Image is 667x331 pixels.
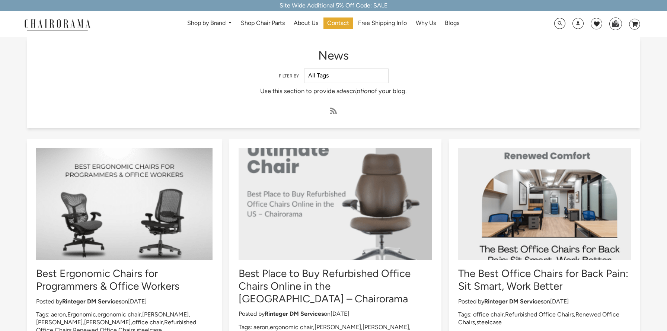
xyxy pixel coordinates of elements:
[126,17,520,31] nav: DesktopNavigation
[88,86,579,96] p: Use this section to provide a of your blog.
[84,319,131,326] a: [PERSON_NAME]
[27,37,641,63] h1: News
[315,324,361,331] a: [PERSON_NAME]
[20,18,95,31] img: chairorama
[237,17,288,29] a: Shop Chair Parts
[128,298,147,305] time: [DATE]
[331,310,349,317] time: [DATE]
[241,19,285,27] span: Shop Chair Parts
[270,324,313,331] a: ergonomic chair
[458,311,619,326] a: Renewed Office Chairs
[239,267,411,305] a: Best Place to Buy Refurbished Office Chairs Online in the [GEOGRAPHIC_DATA] – Chairorama
[36,298,213,306] p: Posted by on
[363,324,409,331] a: [PERSON_NAME]
[441,17,463,29] a: Blogs
[183,17,236,29] a: Shop by Brand
[67,311,96,318] a: Ergonomic
[290,17,322,29] a: About Us
[358,19,407,27] span: Free Shipping Info
[354,17,411,29] a: Free Shipping Info
[239,310,432,318] p: Posted by on
[416,19,436,27] span: Why Us
[265,310,324,317] strong: Rinteger DM Services
[445,19,459,27] span: Blogs
[339,87,371,95] em: description
[239,324,252,331] span: Tags:
[484,298,543,305] strong: Rinteger DM Services
[36,267,179,292] a: Best Ergonomic Chairs for Programmers & Office Workers
[323,17,353,29] a: Contact
[132,319,163,326] a: office chair
[98,311,141,318] a: ergonomic chair
[36,311,50,318] span: Tags:
[550,298,569,305] time: [DATE]
[476,319,502,326] a: steelcase
[458,311,631,327] li: , , ,
[51,311,66,318] a: aeron
[36,319,83,326] a: [PERSON_NAME]
[473,311,504,318] a: office chair
[610,18,621,29] img: WhatsApp_Image_2024-07-12_at_16.23.01.webp
[62,298,121,305] strong: Rinteger DM Services
[279,73,299,79] label: Filter By
[458,311,472,318] span: Tags:
[327,19,349,27] span: Contact
[294,19,318,27] span: About Us
[458,267,628,292] a: The Best Office Chairs for Back Pain: Sit Smart, Work Better
[253,324,268,331] a: aeron
[458,298,631,306] p: Posted by on
[142,311,189,318] a: [PERSON_NAME]
[412,17,440,29] a: Why Us
[505,311,574,318] a: Refurbished Office Chairs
